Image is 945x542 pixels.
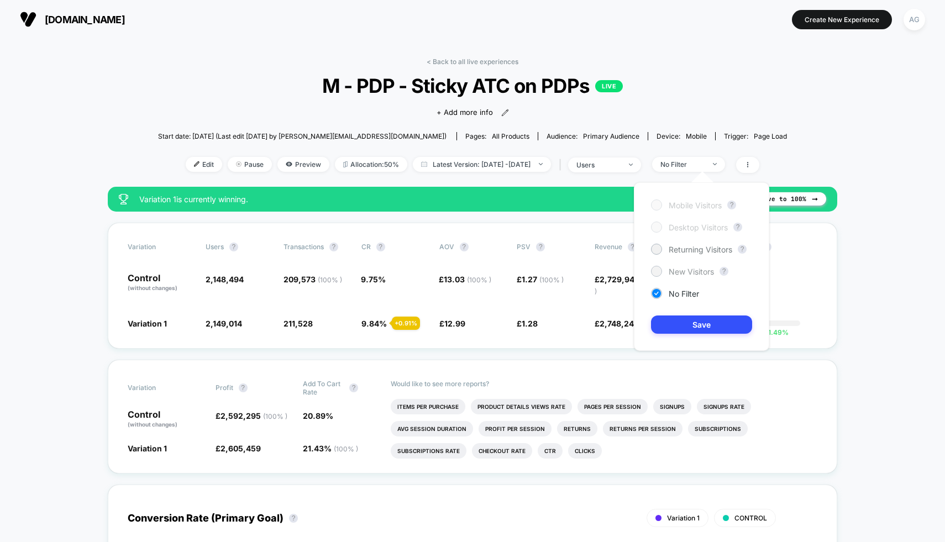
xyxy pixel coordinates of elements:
button: ? [229,243,238,251]
span: | [556,157,568,173]
span: Pause [228,157,272,172]
span: £ [517,275,564,284]
span: ( 100 % ) [467,276,491,284]
span: Edit [186,157,222,172]
li: Signups Rate [697,399,751,414]
div: Audience: [547,132,639,140]
a: < Back to all live experiences [427,57,518,66]
span: AOV [439,243,454,251]
span: 21.43 % [303,444,358,453]
span: Variation 1 [128,319,167,328]
button: [DOMAIN_NAME] [17,10,128,28]
span: Page Load [754,132,787,140]
span: £ [517,319,538,328]
span: Latest Version: [DATE] - [DATE] [413,157,551,172]
span: mobile [686,132,707,140]
span: £ [216,411,287,420]
button: ? [536,243,545,251]
span: Variation [128,380,188,396]
li: Signups [653,399,691,414]
span: (without changes) [128,421,177,428]
button: ? [239,383,248,392]
li: Items Per Purchase [391,399,465,414]
button: ? [289,514,298,523]
li: Avg Session Duration [391,421,473,436]
span: Variation [128,243,188,251]
span: Variation 1 [667,514,700,522]
img: end [629,164,633,166]
p: Would like to see more reports? [391,380,818,388]
li: Profit Per Session [479,421,552,436]
button: ? [720,267,728,276]
span: 1.27 [522,275,564,284]
span: 9.84 % [361,319,387,328]
button: ? [727,201,736,209]
span: £ [439,275,491,284]
button: ? [329,243,338,251]
span: Variation 1 is currently winning. [139,194,741,204]
button: ? [376,243,385,251]
span: 12.99 [444,319,465,328]
p: Control [128,410,204,429]
button: ? [733,223,742,231]
li: Returns Per Session [603,421,683,436]
span: Revenue [595,243,622,251]
span: New Visitors [669,267,714,276]
p: LIVE [595,80,623,92]
span: Add To Cart Rate [303,380,344,396]
li: Returns [557,421,597,436]
span: £ [439,319,465,328]
button: AG [900,8,928,31]
img: end [539,163,543,165]
span: 2,148,494 [206,275,244,284]
span: Transactions [283,243,324,251]
span: 2,149,014 [206,319,242,328]
li: Subscriptions [688,421,748,436]
span: CR [361,243,371,251]
img: calendar [421,161,427,167]
span: ( 100 % ) [595,276,662,295]
span: PSV [517,243,531,251]
span: ( 100 % ) [263,412,287,420]
span: 9.75 % [361,275,386,284]
button: ? [738,245,747,254]
span: 2,729,940 [595,275,662,295]
span: 209,573 [283,275,342,284]
span: CI [750,243,811,251]
button: Move to 100% [752,192,826,206]
li: Pages Per Session [577,399,648,414]
span: No Filter [669,289,699,298]
span: ( 100 % ) [539,276,564,284]
img: success_star [119,194,128,204]
span: ( 100 % ) [318,276,342,284]
span: users [206,243,224,251]
span: Mobile Visitors [669,201,722,210]
img: Visually logo [20,11,36,28]
span: £ [216,444,261,453]
span: Allocation: 50% [335,157,407,172]
span: 2,748,244 [600,319,639,328]
div: No Filter [660,160,705,169]
span: M - PDP - Sticky ATC on PDPs [190,74,755,97]
button: Save [651,315,752,334]
img: edit [194,161,200,167]
div: + 0.91 % [392,317,420,330]
div: users [576,161,621,169]
span: (without changes) [128,285,177,291]
span: 2,605,459 [221,444,261,453]
span: all products [492,132,529,140]
span: 2,592,295 [221,411,287,420]
img: rebalance [343,161,348,167]
span: Preview [277,157,329,172]
span: Profit [216,383,233,392]
li: Ctr [538,443,563,459]
span: [DOMAIN_NAME] [45,14,125,25]
span: Desktop Visitors [669,223,728,232]
span: £ [595,319,639,328]
span: 13.03 [444,275,491,284]
li: Subscriptions Rate [391,443,466,459]
p: Control [128,273,195,292]
span: Returning Visitors [669,245,732,254]
span: Start date: [DATE] (Last edit [DATE] by [PERSON_NAME][EMAIL_ADDRESS][DOMAIN_NAME]) [158,132,447,140]
span: 1.28 [522,319,538,328]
